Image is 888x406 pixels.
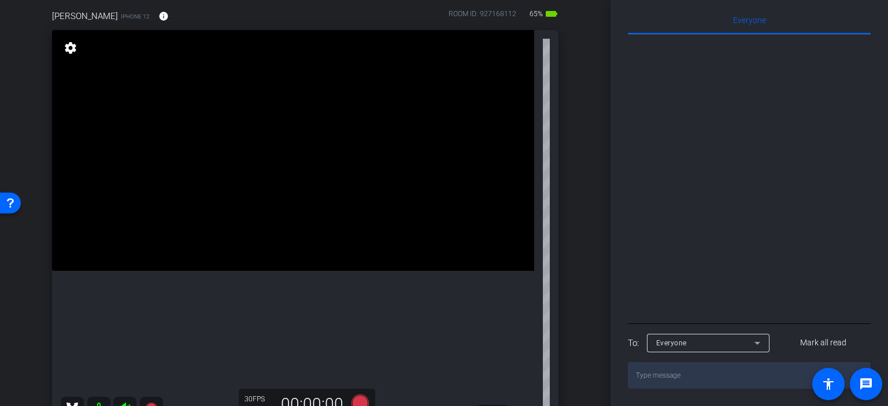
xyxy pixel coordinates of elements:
[245,394,273,404] div: 30
[52,10,118,23] span: [PERSON_NAME]
[656,339,687,347] span: Everyone
[628,337,639,350] div: To:
[800,337,846,349] span: Mark all read
[545,7,558,21] mat-icon: battery_std
[121,12,150,21] span: iPhone 12
[859,377,873,391] mat-icon: message
[776,333,871,353] button: Mark all read
[528,5,545,23] span: 65%
[62,41,79,55] mat-icon: settings
[253,395,265,403] span: FPS
[158,11,169,21] mat-icon: info
[733,16,766,24] span: Everyone
[822,377,835,391] mat-icon: accessibility
[449,9,516,25] div: ROOM ID: 927168112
